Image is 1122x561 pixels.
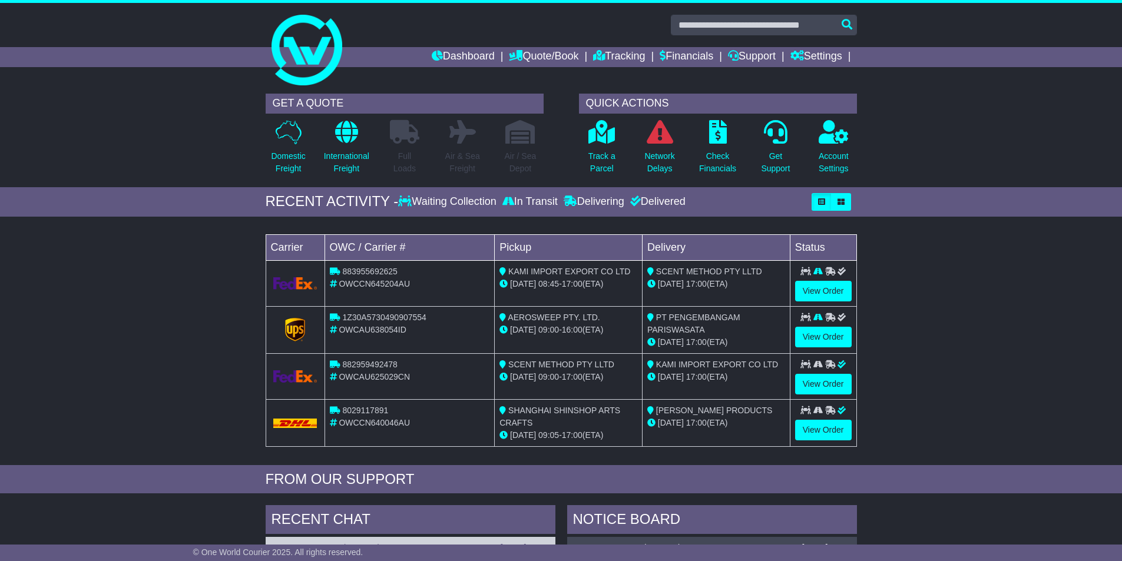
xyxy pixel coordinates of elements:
[538,325,559,334] span: 09:00
[272,543,343,552] a: OWCAU644782AU
[505,150,537,175] p: Air / Sea Depot
[802,543,850,553] div: [DATE] 09:53
[342,313,426,322] span: 1Z30A5730490907554
[686,337,707,347] span: 17:00
[271,150,305,175] p: Domestic Freight
[790,47,842,67] a: Settings
[795,374,852,394] a: View Order
[658,372,684,381] span: [DATE]
[562,279,582,288] span: 17:00
[508,360,614,369] span: SCENT METHOD PTY LLTD
[499,278,637,290] div: - (ETA)
[266,505,555,537] div: RECENT CHAT
[561,195,627,208] div: Delivering
[500,543,549,553] div: [DATE] 10:46
[390,150,419,175] p: Full Loads
[398,195,499,208] div: Waiting Collection
[508,267,630,276] span: KAMI IMPORT EXPORT CO LTD
[273,277,317,290] img: GetCarrierServiceLogo
[510,279,536,288] span: [DATE]
[273,370,317,383] img: GetCarrierServiceLogo
[510,325,536,334] span: [DATE]
[567,505,857,537] div: NOTICE BOARD
[588,119,616,181] a: Track aParcel
[686,418,707,427] span: 17:00
[646,543,679,552] span: 2015820
[445,150,480,175] p: Air & Sea Freight
[324,150,369,175] p: International Freight
[588,150,615,175] p: Track a Parcel
[660,47,713,67] a: Financials
[266,193,399,210] div: RECENT ACTIVITY -
[656,267,762,276] span: SCENT METHOD PTY LLTD
[658,418,684,427] span: [DATE]
[495,234,643,260] td: Pickup
[795,327,852,347] a: View Order
[499,371,637,383] div: - (ETA)
[728,47,776,67] a: Support
[499,324,637,336] div: - (ETA)
[342,360,397,369] span: 882959492478
[273,419,317,428] img: DHL.png
[647,371,785,383] div: (ETA)
[270,119,306,181] a: DomesticFreight
[499,406,620,427] span: SHANGHAI SHINSHOP ARTS CRAFTS
[538,372,559,381] span: 09:00
[339,418,410,427] span: OWCCN640046AU
[339,325,406,334] span: OWCAU638054ID
[647,336,785,348] div: (ETA)
[819,150,849,175] p: Account Settings
[499,195,561,208] div: In Transit
[538,279,559,288] span: 08:45
[656,406,773,415] span: [PERSON_NAME] PRODUCTS
[795,281,852,301] a: View Order
[573,543,851,553] div: ( )
[193,547,363,557] span: © One World Courier 2025. All rights reserved.
[593,47,645,67] a: Tracking
[272,543,550,553] div: ( )
[686,279,707,288] span: 17:00
[266,94,544,114] div: GET A QUOTE
[339,372,410,381] span: OWCAU625029CN
[346,543,378,552] span: 2015820
[647,278,785,290] div: (ETA)
[795,420,852,440] a: View Order
[342,406,388,415] span: 8029117891
[790,234,856,260] td: Status
[699,150,736,175] p: Check Financials
[656,360,778,369] span: KAMI IMPORT EXPORT CO LTD
[562,325,582,334] span: 16:00
[562,372,582,381] span: 17:00
[761,150,790,175] p: Get Support
[647,417,785,429] div: (ETA)
[562,430,582,440] span: 17:00
[686,372,707,381] span: 17:00
[644,150,674,175] p: Network Delays
[266,234,325,260] td: Carrier
[339,279,410,288] span: OWCCN645204AU
[509,47,578,67] a: Quote/Book
[325,234,495,260] td: OWC / Carrier #
[579,94,857,114] div: QUICK ACTIONS
[627,195,686,208] div: Delivered
[508,313,600,322] span: AEROSWEEP PTY. LTD.
[760,119,790,181] a: GetSupport
[573,543,644,552] a: OWCAU644782AU
[647,313,740,334] span: PT PENGEMBANGAM PARISWASATA
[266,471,857,488] div: FROM OUR SUPPORT
[699,119,737,181] a: CheckFinancials
[499,429,637,442] div: - (ETA)
[538,430,559,440] span: 09:05
[818,119,849,181] a: AccountSettings
[510,372,536,381] span: [DATE]
[642,234,790,260] td: Delivery
[658,279,684,288] span: [DATE]
[323,119,370,181] a: InternationalFreight
[510,430,536,440] span: [DATE]
[644,119,675,181] a: NetworkDelays
[285,318,305,341] img: GetCarrierServiceLogo
[342,267,397,276] span: 883955692625
[432,47,495,67] a: Dashboard
[658,337,684,347] span: [DATE]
